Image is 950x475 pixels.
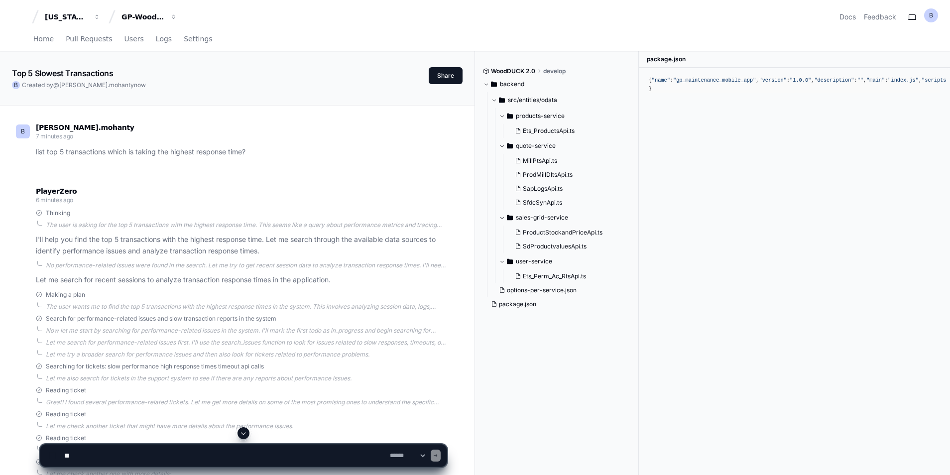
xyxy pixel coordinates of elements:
[507,255,513,267] svg: Directory
[36,132,73,140] span: 7 minutes ago
[33,28,54,51] a: Home
[12,68,114,78] app-text-character-animate: Top 5 Slowest Transactions
[839,12,856,22] a: Docs
[523,185,563,193] span: SapLogsApi.ts
[507,212,513,224] svg: Directory
[499,138,631,154] button: quote-service
[156,28,172,51] a: Logs
[33,36,54,42] span: Home
[511,182,625,196] button: SapLogsApi.ts
[36,146,447,158] p: list top 5 transactions which is taking the highest response time?
[36,188,77,194] span: PlayerZero
[864,12,896,22] button: Feedback
[511,239,625,253] button: SdProductvaluesApi.ts
[888,77,919,83] span: "index.js"
[46,422,447,430] div: Let me check another ticket that might have more details about the performance issues.
[499,253,631,269] button: user-service
[36,274,447,286] p: Let me search for recent sessions to analyze transaction response times in the application.
[53,81,59,89] span: @
[673,77,756,83] span: "gp_maintenance_mobile_app"
[523,199,562,207] span: SfdcSynApi.ts
[647,55,686,63] span: package.json
[46,303,447,311] div: The user wants me to find the top 5 transactions with the highest response times in the system. T...
[46,410,86,418] span: Reading ticket
[156,36,172,42] span: Logs
[652,77,670,83] span: "name"
[523,242,587,250] span: SdProductvaluesApi.ts
[516,112,565,120] span: products-service
[66,28,112,51] a: Pull Requests
[499,300,536,308] span: package.json
[491,92,631,108] button: src/entities/odata
[499,210,631,226] button: sales-grid-service
[516,257,552,265] span: user-service
[483,76,631,92] button: backend
[22,81,146,89] span: Created by
[41,8,105,26] button: [US_STATE] Pacific
[543,67,566,75] span: develop
[487,297,625,311] button: package.json
[516,214,568,222] span: sales-grid-service
[14,81,18,89] h1: B
[507,140,513,152] svg: Directory
[124,36,144,42] span: Users
[499,94,505,106] svg: Directory
[649,76,940,93] div: { : , : , : , : , : { : , : , : , : , : , : , : , : , : , : , : , : , : , : , : , : , : , : , : ,...
[491,67,535,75] span: WoodDUCK 2.0
[184,36,212,42] span: Settings
[507,286,577,294] span: options-per-service.json
[21,127,25,135] h1: B
[59,81,134,89] span: [PERSON_NAME].mohanty
[46,209,70,217] span: Thinking
[36,234,447,257] p: I'll help you find the top 5 transactions with the highest response time. Let me search through t...
[857,77,863,83] span: ""
[922,77,949,83] span: "scripts"
[511,269,625,283] button: Ets_Perm_Ac_RtsApi.ts
[511,226,625,239] button: ProductStockandPriceApi.ts
[495,283,625,297] button: options-per-service.json
[516,142,556,150] span: quote-service
[759,77,786,83] span: "version"
[523,229,602,237] span: ProductStockandPriceApi.ts
[511,124,625,138] button: Ets_ProductsApi.ts
[46,386,86,394] span: Reading ticket
[66,36,112,42] span: Pull Requests
[46,327,447,335] div: Now let me start by searching for performance-related issues in the system. I'll mark the first t...
[500,80,524,88] span: backend
[46,362,264,370] span: Searching for tickets: slow performance high response times timeout api calls
[866,77,885,83] span: "main"
[134,81,146,89] span: now
[523,272,586,280] span: Ets_Perm_Ac_RtsApi.ts
[46,339,447,347] div: Let me search for performance-related issues first. I'll use the search_issues function to look f...
[511,154,625,168] button: MillPtsApi.ts
[499,108,631,124] button: products-service
[429,67,463,84] button: Share
[45,12,88,22] div: [US_STATE] Pacific
[507,110,513,122] svg: Directory
[118,8,181,26] button: GP-WoodDuck 2.0
[508,96,557,104] span: src/entities/odata
[46,221,447,229] div: The user is asking for the top 5 transactions with the highest response time. This seems like a q...
[36,123,134,131] span: [PERSON_NAME].mohanty
[814,77,854,83] span: "description"
[36,196,73,204] span: 6 minutes ago
[929,11,933,19] h1: B
[511,168,625,182] button: ProdMillDltsApi.ts
[46,291,85,299] span: Making a plan
[918,442,945,469] iframe: Open customer support
[46,315,276,323] span: Search for performance-related issues and slow transaction reports in the system
[523,157,557,165] span: MillPtsApi.ts
[46,351,447,358] div: Let me try a broader search for performance issues and then also look for tickets related to perf...
[46,398,447,406] div: Great! I found several performance-related tickets. Let me get more details on some of the most p...
[790,77,811,83] span: "1.0.0"
[491,78,497,90] svg: Directory
[523,127,575,135] span: Ets_ProductsApi.ts
[121,12,164,22] div: GP-WoodDuck 2.0
[924,8,938,22] button: B
[46,374,447,382] div: Let me also search for tickets in the support system to see if there are any reports about perfor...
[511,196,625,210] button: SfdcSynApi.ts
[523,171,573,179] span: ProdMillDltsApi.ts
[46,261,447,269] div: No performance-related issues were found in the search. Let me try to get recent session data to ...
[124,28,144,51] a: Users
[184,28,212,51] a: Settings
